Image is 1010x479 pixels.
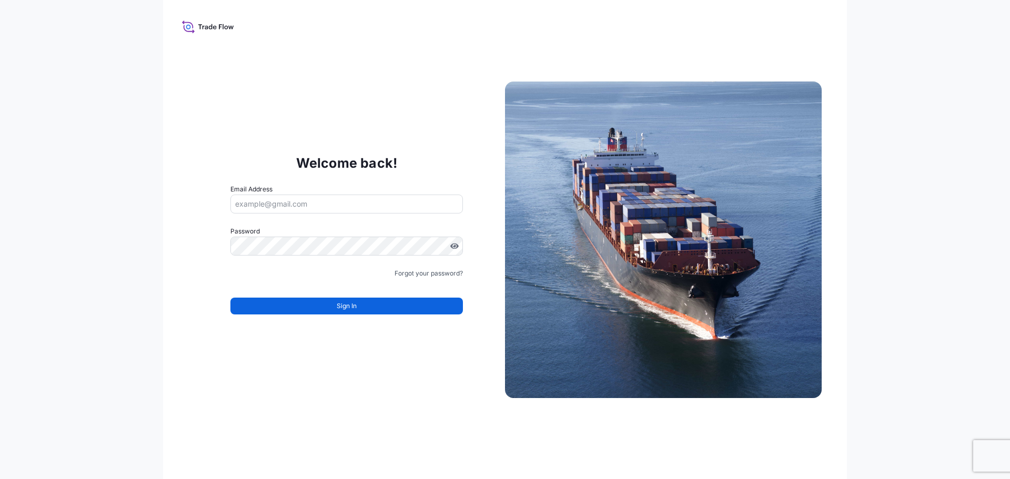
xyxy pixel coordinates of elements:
[450,242,459,250] button: Show password
[395,268,463,279] a: Forgot your password?
[296,155,398,171] p: Welcome back!
[230,226,463,237] label: Password
[337,301,357,311] span: Sign In
[230,184,272,195] label: Email Address
[230,298,463,314] button: Sign In
[505,81,822,398] img: Ship illustration
[230,195,463,213] input: example@gmail.com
